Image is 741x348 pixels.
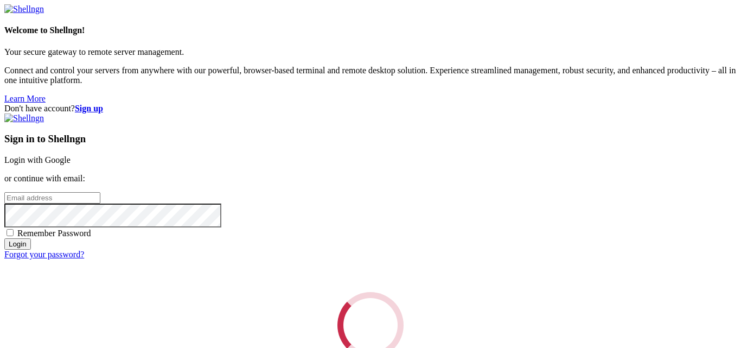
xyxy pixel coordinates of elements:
a: Sign up [75,104,103,113]
a: Login with Google [4,155,71,164]
input: Email address [4,192,100,204]
img: Shellngn [4,113,44,123]
span: Remember Password [17,229,91,238]
div: Don't have account? [4,104,737,113]
input: Remember Password [7,229,14,236]
p: Connect and control your servers from anywhere with our powerful, browser-based terminal and remo... [4,66,737,85]
a: Forgot your password? [4,250,84,259]
a: Learn More [4,94,46,103]
h4: Welcome to Shellngn! [4,26,737,35]
p: Your secure gateway to remote server management. [4,47,737,57]
h3: Sign in to Shellngn [4,133,737,145]
img: Shellngn [4,4,44,14]
input: Login [4,238,31,250]
p: or continue with email: [4,174,737,184]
